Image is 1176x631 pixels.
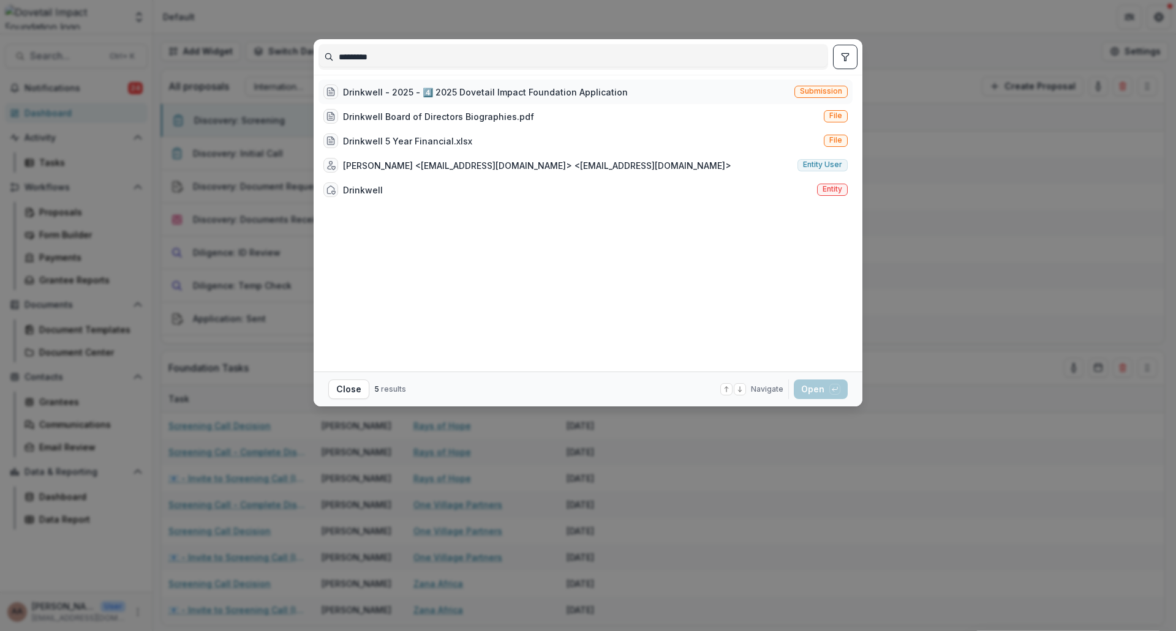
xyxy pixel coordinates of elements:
[794,379,848,399] button: Open
[343,159,731,172] div: [PERSON_NAME] <[EMAIL_ADDRESS][DOMAIN_NAME]> <[EMAIL_ADDRESS][DOMAIN_NAME]>
[829,111,842,120] span: File
[800,87,842,95] span: Submission
[343,184,383,196] div: Drinkwell
[829,136,842,144] span: File
[343,135,472,147] div: Drinkwell 5 Year Financial.xlsx
[374,384,379,394] span: 5
[833,45,858,69] button: toggle filters
[751,384,783,395] span: Navigate
[343,86,628,99] div: Drinkwell - 2025 - 4️⃣ 2025 Dovetail Impact Foundation Application
[381,384,406,394] span: results
[803,160,842,169] span: Entity user
[328,379,369,399] button: Close
[823,185,842,193] span: Entity
[343,110,534,123] div: Drinkwell Board of Directors Biographies.pdf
